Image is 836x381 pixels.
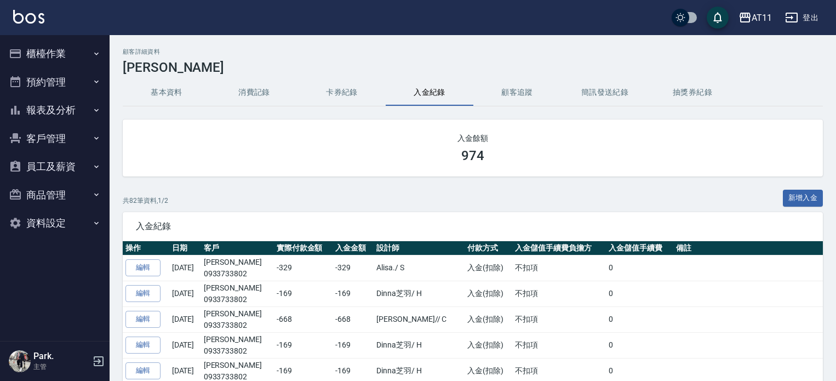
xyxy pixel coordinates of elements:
[512,255,606,281] td: 不扣項
[465,306,512,332] td: 入金(扣除)
[169,241,201,255] th: 日期
[204,320,271,331] p: 0933733802
[204,268,271,280] p: 0933733802
[465,255,512,281] td: 入金(扣除)
[465,241,512,255] th: 付款方式
[781,8,823,28] button: 登出
[298,79,386,106] button: 卡券紀錄
[465,332,512,358] td: 入金(扣除)
[123,79,210,106] button: 基本資料
[333,332,374,358] td: -169
[33,362,89,372] p: 主管
[465,281,512,306] td: 入金(扣除)
[136,221,810,232] span: 入金紀錄
[125,285,161,302] a: 編輯
[201,281,274,306] td: [PERSON_NAME]
[707,7,729,29] button: save
[606,306,673,332] td: 0
[125,337,161,354] a: 編輯
[125,259,161,276] a: 編輯
[169,332,201,358] td: [DATE]
[274,241,333,255] th: 實際付款金額
[374,281,465,306] td: Dinna芝羽 / H
[561,79,649,106] button: 簡訊發送紀錄
[9,350,31,372] img: Person
[169,281,201,306] td: [DATE]
[512,332,606,358] td: 不扣項
[4,96,105,124] button: 報表及分析
[123,48,823,55] h2: 顧客詳細資料
[606,241,673,255] th: 入金儲值手續費
[649,79,736,106] button: 抽獎券紀錄
[461,148,484,163] h3: 974
[673,241,823,255] th: 備註
[136,133,810,144] h2: 入金餘額
[201,332,274,358] td: [PERSON_NAME]
[783,190,823,207] button: 新增入金
[125,362,161,379] a: 編輯
[473,79,561,106] button: 顧客追蹤
[606,255,673,281] td: 0
[4,209,105,237] button: 資料設定
[274,332,333,358] td: -169
[201,241,274,255] th: 客戶
[204,294,271,305] p: 0933733802
[210,79,298,106] button: 消費記錄
[4,124,105,153] button: 客戶管理
[123,196,168,206] p: 共 82 筆資料, 1 / 2
[4,152,105,181] button: 員工及薪資
[123,241,169,255] th: 操作
[274,281,333,306] td: -169
[333,281,374,306] td: -169
[333,241,374,255] th: 入金金額
[374,241,465,255] th: 設計師
[274,255,333,281] td: -329
[4,181,105,209] button: 商品管理
[13,10,44,24] img: Logo
[512,306,606,332] td: 不扣項
[274,306,333,332] td: -668
[169,306,201,332] td: [DATE]
[201,306,274,332] td: [PERSON_NAME]
[752,11,772,25] div: AT11
[374,255,465,281] td: Alisa. / S
[4,68,105,96] button: 預約管理
[606,281,673,306] td: 0
[4,39,105,68] button: 櫃檯作業
[512,281,606,306] td: 不扣項
[204,345,271,357] p: 0933733802
[123,60,823,75] h3: [PERSON_NAME]
[606,332,673,358] td: 0
[201,255,274,281] td: [PERSON_NAME]
[333,306,374,332] td: -668
[169,255,201,281] td: [DATE]
[374,306,465,332] td: [PERSON_NAME]/ / C
[386,79,473,106] button: 入金紀錄
[125,311,161,328] a: 編輯
[734,7,776,29] button: AT11
[333,255,374,281] td: -329
[512,241,606,255] th: 入金儲值手續費負擔方
[374,332,465,358] td: Dinna芝羽 / H
[33,351,89,362] h5: Park.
